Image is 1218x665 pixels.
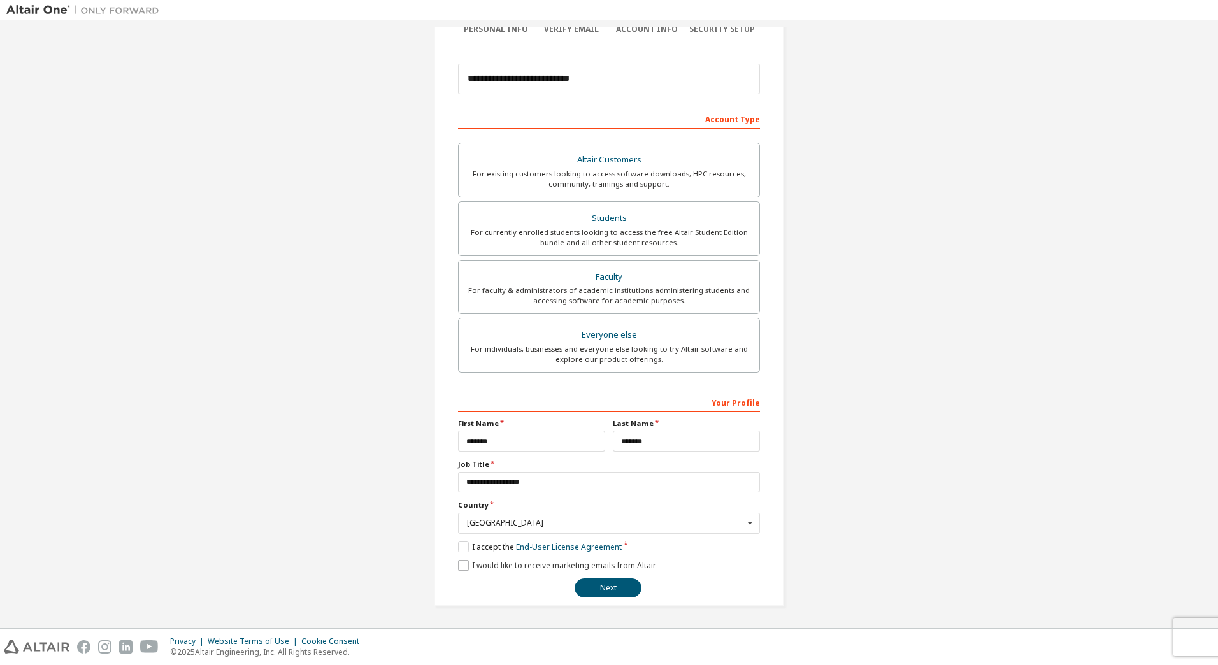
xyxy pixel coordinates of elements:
div: Verify Email [534,24,610,34]
div: For currently enrolled students looking to access the free Altair Student Edition bundle and all ... [466,227,752,248]
div: Everyone else [466,326,752,344]
div: Cookie Consent [301,636,367,647]
img: linkedin.svg [119,640,133,654]
img: youtube.svg [140,640,159,654]
img: instagram.svg [98,640,111,654]
div: Privacy [170,636,208,647]
label: I would like to receive marketing emails from Altair [458,560,656,571]
div: For existing customers looking to access software downloads, HPC resources, community, trainings ... [466,169,752,189]
div: [GEOGRAPHIC_DATA] [467,519,744,527]
div: Account Type [458,108,760,129]
div: Faculty [466,268,752,286]
label: Last Name [613,418,760,429]
div: Security Setup [685,24,761,34]
label: First Name [458,418,605,429]
div: For individuals, businesses and everyone else looking to try Altair software and explore our prod... [466,344,752,364]
label: Country [458,500,760,510]
img: altair_logo.svg [4,640,69,654]
img: Altair One [6,4,166,17]
div: Personal Info [458,24,534,34]
div: Altair Customers [466,151,752,169]
img: facebook.svg [77,640,90,654]
div: Students [466,210,752,227]
button: Next [575,578,641,597]
div: Your Profile [458,392,760,412]
div: Website Terms of Use [208,636,301,647]
p: © 2025 Altair Engineering, Inc. All Rights Reserved. [170,647,367,657]
label: Job Title [458,459,760,469]
a: End-User License Agreement [516,541,622,552]
div: For faculty & administrators of academic institutions administering students and accessing softwa... [466,285,752,306]
div: Account Info [609,24,685,34]
label: I accept the [458,541,622,552]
